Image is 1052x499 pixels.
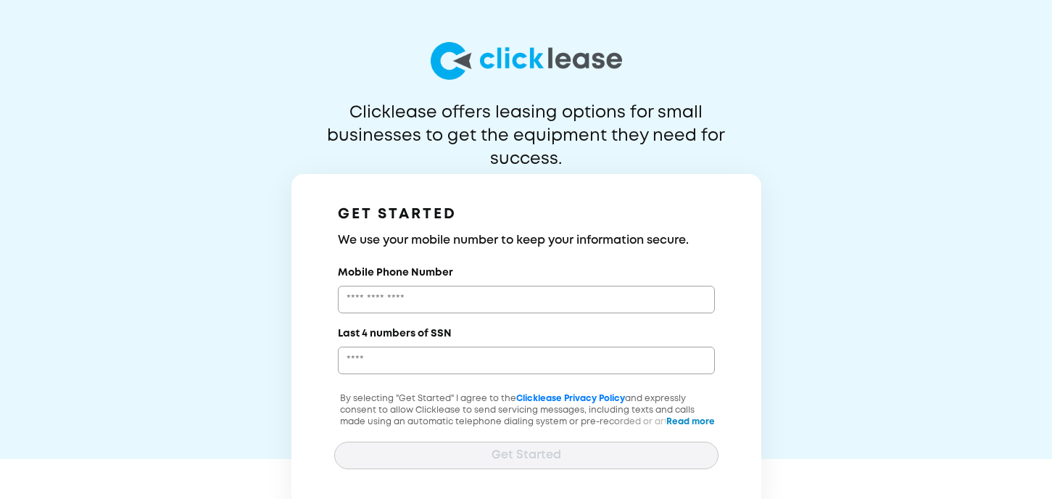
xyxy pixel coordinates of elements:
[431,42,622,80] img: logo-larg
[334,393,718,463] p: By selecting "Get Started" I agree to the and expressly consent to allow Clicklease to send servi...
[516,395,625,403] a: Clicklease Privacy Policy
[292,102,761,148] p: Clicklease offers leasing options for small businesses to get the equipment they need for success.
[338,232,715,249] h3: We use your mobile number to keep your information secure.
[338,265,453,280] label: Mobile Phone Number
[338,203,715,226] h1: GET STARTED
[338,326,452,341] label: Last 4 numbers of SSN
[334,442,718,469] button: Get Started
